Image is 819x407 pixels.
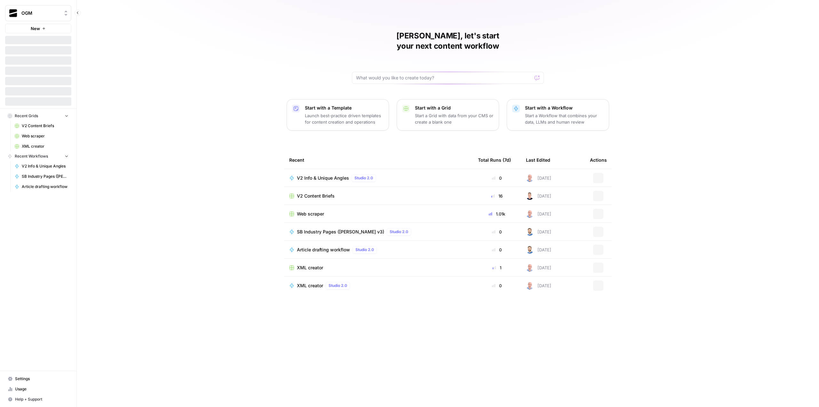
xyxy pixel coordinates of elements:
span: Settings [15,376,68,382]
div: [DATE] [526,282,551,289]
div: 1 [478,265,516,271]
span: XML creator [297,282,323,289]
span: New [31,25,40,32]
a: Article drafting workflowStudio 2.0 [289,246,468,254]
p: Start a Workflow that combines your data, LLMs and human review [525,112,604,125]
p: Launch best-practice driven templates for content creation and operations [305,112,384,125]
a: V2 Info & Unique Angles [12,161,71,171]
div: [DATE] [526,228,551,236]
a: V2 Content Briefs [289,193,468,199]
a: XML creatorStudio 2.0 [289,282,468,289]
span: XML creator [22,143,68,149]
h1: [PERSON_NAME], let's start your next content workflow [352,31,544,51]
span: Usage [15,386,68,392]
input: What would you like to create today? [356,75,532,81]
img: 4tx75zylyv1pt3lh6v9ok7bbf875 [526,282,534,289]
div: [DATE] [526,174,551,182]
span: Article drafting workflow [297,247,350,253]
div: [DATE] [526,210,551,218]
img: 4tx75zylyv1pt3lh6v9ok7bbf875 [526,264,534,272]
span: Web scraper [22,133,68,139]
span: Studio 2.0 [390,229,408,235]
a: SB Industry Pages ([PERSON_NAME] v3)Studio 2.0 [289,228,468,236]
a: V2 Info & Unique AnglesStudio 2.0 [289,174,468,182]
button: Start with a TemplateLaunch best-practice driven templates for content creation and operations [287,99,389,131]
div: [DATE] [526,246,551,254]
div: Last Edited [526,151,550,169]
a: V2 Content Briefs [12,121,71,131]
p: Start with a Grid [415,105,494,111]
button: New [5,24,71,33]
span: Studio 2.0 [329,283,347,289]
img: rkuhcc9i3o44kxidim2bifsq4gyt [526,246,534,254]
span: OGM [21,10,60,16]
p: Start a Grid with data from your CMS or create a blank one [415,112,494,125]
button: Recent Grids [5,111,71,121]
div: Total Runs (7d) [478,151,511,169]
span: Article drafting workflow [22,184,68,190]
img: OGM Logo [7,7,19,19]
span: V2 Content Briefs [297,193,335,199]
a: XML creator [12,141,71,151]
span: SB Industry Pages ([PERSON_NAME] v3) [22,174,68,179]
a: SB Industry Pages ([PERSON_NAME] v3) [12,171,71,182]
span: XML creator [297,265,323,271]
div: [DATE] [526,192,551,200]
a: Web scraper [289,211,468,217]
span: Recent Workflows [15,153,48,159]
div: 1.01k [478,211,516,217]
span: V2 Info & Unique Angles [22,163,68,169]
button: Start with a WorkflowStart a Workflow that combines your data, LLMs and human review [507,99,609,131]
span: SB Industry Pages ([PERSON_NAME] v3) [297,229,384,235]
a: Article drafting workflow [12,182,71,192]
div: 0 [478,247,516,253]
div: 0 [478,282,516,289]
div: 0 [478,175,516,181]
span: V2 Content Briefs [22,123,68,129]
a: Settings [5,374,71,384]
button: Start with a GridStart a Grid with data from your CMS or create a blank one [397,99,499,131]
a: Usage [5,384,71,394]
p: Start with a Workflow [525,105,604,111]
img: rkuhcc9i3o44kxidim2bifsq4gyt [526,228,534,236]
button: Help + Support [5,394,71,404]
button: Workspace: OGM [5,5,71,21]
a: Web scraper [12,131,71,141]
p: Start with a Template [305,105,384,111]
a: XML creator [289,265,468,271]
img: 4tx75zylyv1pt3lh6v9ok7bbf875 [526,210,534,218]
span: Studio 2.0 [355,247,374,253]
div: Recent [289,151,468,169]
span: Studio 2.0 [354,175,373,181]
span: V2 Info & Unique Angles [297,175,349,181]
span: Recent Grids [15,113,38,119]
img: 4tx75zylyv1pt3lh6v9ok7bbf875 [526,174,534,182]
span: Web scraper [297,211,324,217]
button: Recent Workflows [5,151,71,161]
div: 0 [478,229,516,235]
div: Actions [590,151,607,169]
div: 16 [478,193,516,199]
span: Help + Support [15,396,68,402]
div: [DATE] [526,264,551,272]
img: kzka4djjulup9f2j0y3tq81fdk6a [526,192,534,200]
